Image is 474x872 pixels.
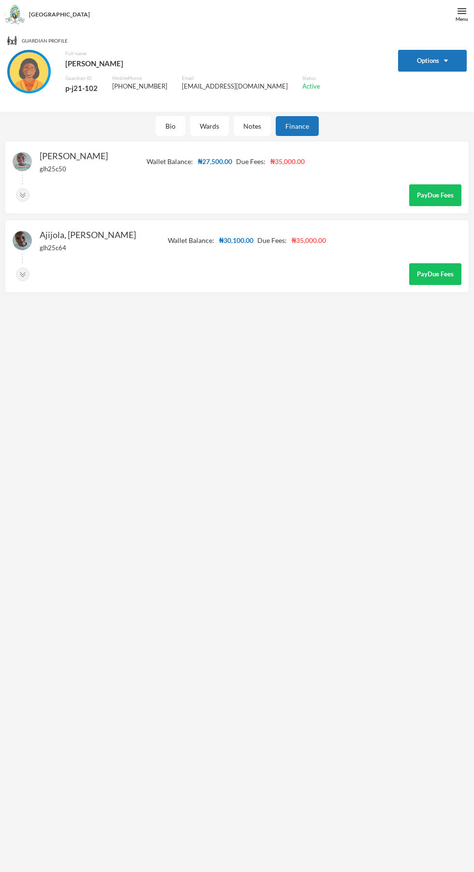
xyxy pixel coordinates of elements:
[219,235,253,245] span: ₦30,100.00
[13,231,32,250] img: STUDENT
[65,75,98,82] div: Guardian ID
[22,37,68,45] span: Guardian Profile
[302,75,320,82] div: Status
[409,184,461,206] button: PayDue Fees
[182,82,288,91] div: [EMAIL_ADDRESS][DOMAIN_NAME]
[65,50,320,57] div: Full name
[270,156,305,166] span: ₦35,000.00
[198,156,232,166] span: ₦27,500.00
[16,188,30,202] img: see less
[65,57,320,70] div: [PERSON_NAME]
[276,116,319,136] div: Finance
[398,50,467,72] button: Options
[302,82,320,91] div: Active
[40,164,108,175] div: glh25c50
[168,235,214,245] span: Wallet Balance:
[13,152,32,171] img: STUDENT
[40,242,136,254] div: glh25c64
[5,5,25,25] img: logo
[29,10,90,19] div: [GEOGRAPHIC_DATA]
[40,149,108,175] div: [PERSON_NAME]
[292,235,326,245] span: ₦35,000.00
[234,116,271,136] div: Notes
[156,116,185,136] div: Bio
[112,75,167,82] div: Mobile Phone
[182,75,288,82] div: Email
[112,82,167,91] div: [PHONE_NUMBER]
[40,227,136,254] div: Ajijola, [PERSON_NAME]
[456,15,468,23] div: Menu
[190,116,229,136] div: Wards
[257,235,287,245] span: Due Fees:
[236,156,266,166] span: Due Fees:
[409,263,461,285] button: PayDue Fees
[10,52,48,91] img: GUARDIAN
[65,82,98,94] div: p-j21-102
[16,268,30,281] img: see less
[147,156,193,166] span: Wallet Balance:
